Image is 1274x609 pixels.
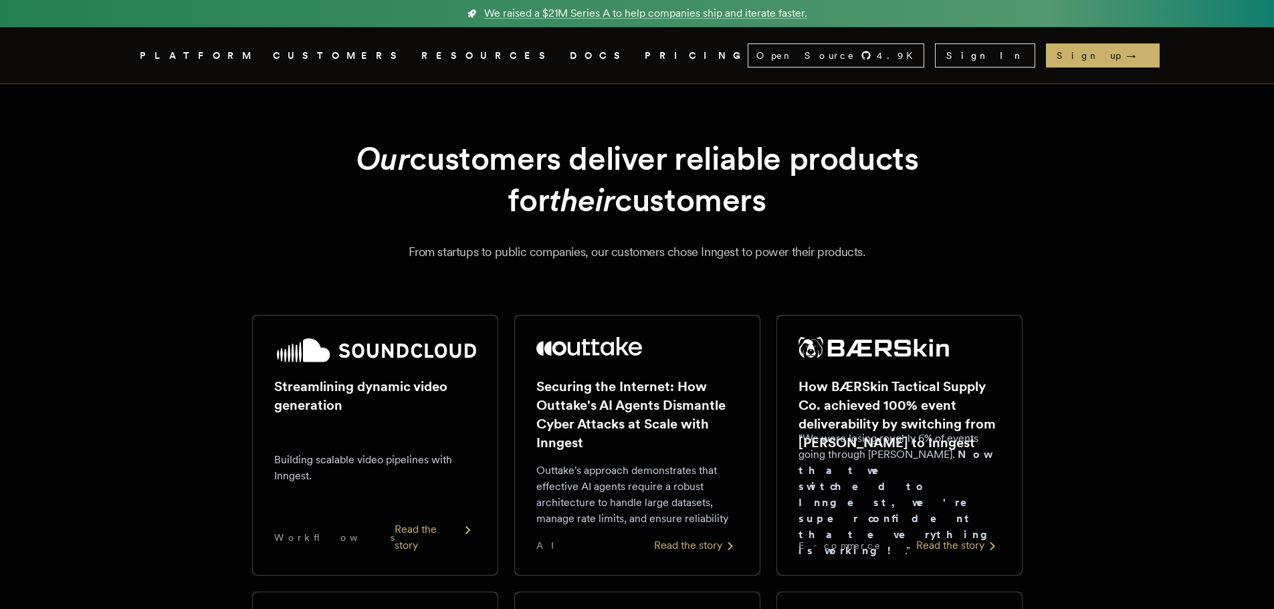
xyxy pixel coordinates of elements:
[284,138,990,221] h1: customers deliver reliable products for customers
[536,463,738,527] p: Outtake's approach demonstrates that effective AI agents require a robust architecture to handle ...
[935,43,1035,68] a: Sign In
[536,377,738,452] h2: Securing the Internet: How Outtake's AI Agents Dismantle Cyber Attacks at Scale with Inngest
[799,539,881,552] span: E-commerce
[1126,49,1149,62] span: →
[756,49,855,62] span: Open Source
[645,47,748,64] a: PRICING
[799,448,998,557] strong: Now that we switched to Inngest, we're super confident that everything is working!
[252,315,498,576] a: SoundCloud logoStreamlining dynamic video generationBuilding scalable video pipelines with Innges...
[156,243,1119,261] p: From startups to public companies, our customers chose Inngest to power their products.
[570,47,629,64] a: DOCS
[536,539,566,552] span: AI
[877,49,921,62] span: 4.9 K
[536,337,643,356] img: Outtake
[916,537,1000,554] div: Read the story
[274,452,476,484] p: Building scalable video pipelines with Inngest.
[654,537,738,554] div: Read the story
[799,377,1000,452] h2: How BÆRSkin Tactical Supply Co. achieved 100% event deliverability by switching from [PERSON_NAME...
[140,47,257,64] button: PLATFORM
[102,27,1172,84] nav: Global
[356,139,410,178] em: Our
[273,47,405,64] a: CUSTOMERS
[395,521,476,554] div: Read the story
[776,315,1023,576] a: BÆRSkin Tactical Supply Co. logoHow BÆRSkin Tactical Supply Co. achieved 100% event deliverabilit...
[274,337,476,364] img: SoundCloud
[421,47,554,64] button: RESOURCES
[799,337,950,358] img: BÆRSkin Tactical Supply Co.
[274,531,395,544] span: Workflows
[799,431,1000,559] p: "We were losing roughly 6% of events going through [PERSON_NAME]. ."
[514,315,760,576] a: Outtake logoSecuring the Internet: How Outtake's AI Agents Dismantle Cyber Attacks at Scale with ...
[274,377,476,414] h2: Streamlining dynamic video generation
[1046,43,1160,68] a: Sign up
[484,5,807,21] span: We raised a $21M Series A to help companies ship and iterate faster.
[549,180,615,219] em: their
